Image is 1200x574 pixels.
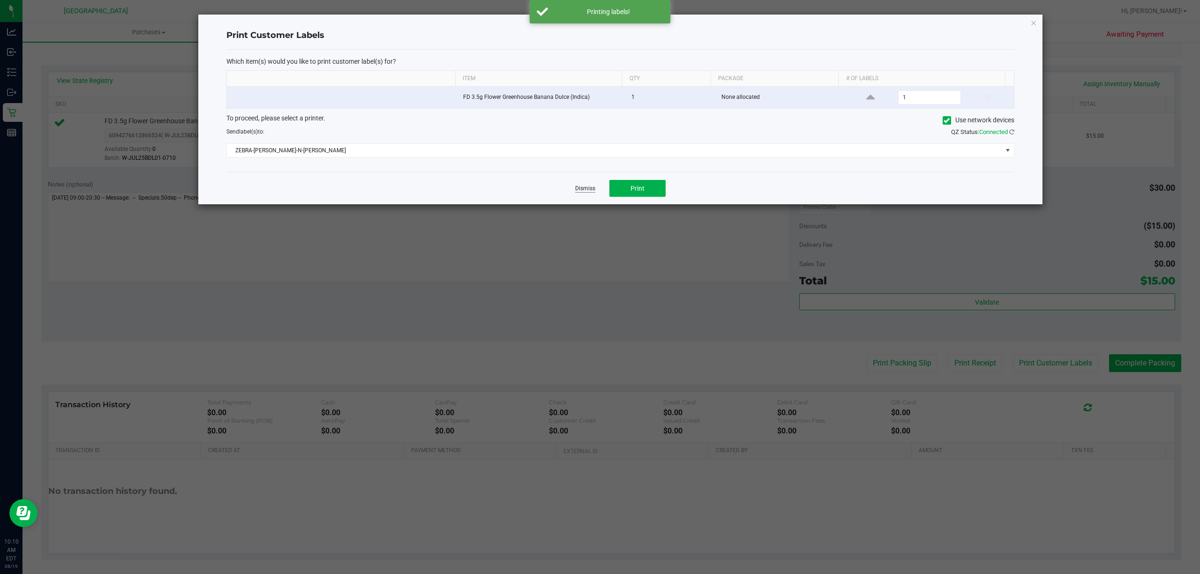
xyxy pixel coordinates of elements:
button: Print [609,180,666,197]
span: Send to: [226,128,264,135]
div: Printing labels! [553,7,663,16]
td: FD 3.5g Flower Greenhouse Banana Dulce (Indica) [457,87,626,108]
h4: Print Customer Labels [226,30,1014,42]
label: Use network devices [943,115,1014,125]
td: 1 [626,87,716,108]
td: None allocated [716,87,845,108]
span: Print [630,185,645,192]
th: Qty [622,71,711,87]
a: Dismiss [575,185,595,193]
div: To proceed, please select a printer. [219,113,1021,127]
th: # of labels [838,71,1005,87]
p: Which item(s) would you like to print customer label(s) for? [226,57,1014,66]
span: label(s) [239,128,258,135]
span: QZ Status: [951,128,1014,135]
span: ZEBRA-[PERSON_NAME]-N-[PERSON_NAME] [227,144,1002,157]
iframe: Resource center [9,499,37,527]
th: Package [711,71,839,87]
span: Connected [979,128,1008,135]
th: Item [455,71,622,87]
